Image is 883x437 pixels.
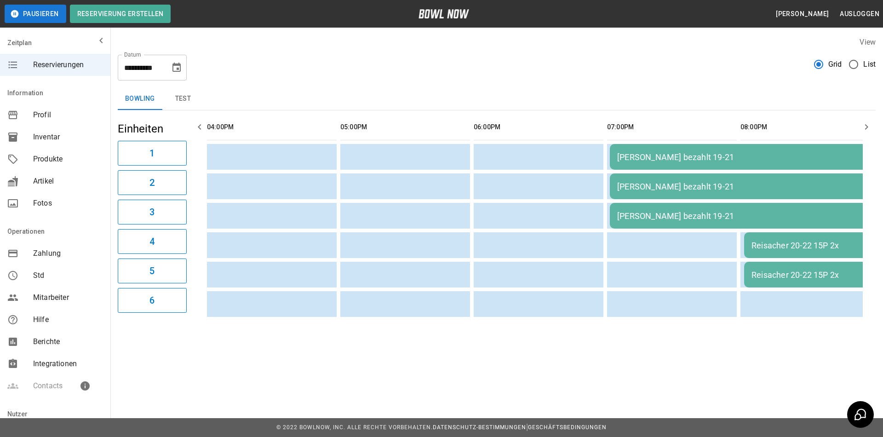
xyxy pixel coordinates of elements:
h6: 6 [149,293,155,308]
button: 2 [118,170,187,195]
th: 05:00PM [340,114,470,140]
span: © 2022 BowlNow, Inc. Alle Rechte vorbehalten. [276,424,433,431]
h6: 3 [149,205,155,219]
a: Datenschutz-Bestimmungen [433,424,526,431]
span: Zahlung [33,248,103,259]
div: [PERSON_NAME] bezahlt 19-21 [617,211,867,221]
span: Profil [33,109,103,121]
h5: Einheiten [118,121,187,136]
span: Inventar [33,132,103,143]
div: [PERSON_NAME] bezahlt 19-21 [617,182,867,191]
span: Artikel [33,176,103,187]
button: 3 [118,200,187,224]
span: Std [33,270,103,281]
button: 6 [118,288,187,313]
span: Berichte [33,336,103,347]
img: logo [419,9,469,18]
button: test [162,88,204,110]
div: inventory tabs [118,88,876,110]
h6: 4 [149,234,155,249]
h6: 1 [149,146,155,161]
button: 4 [118,229,187,254]
div: [PERSON_NAME] bezahlt 19-21 [617,152,867,162]
button: 5 [118,259,187,283]
button: Reservierung erstellen [70,5,171,23]
th: 07:00PM [607,114,737,140]
span: List [863,59,876,70]
button: Pausieren [5,5,66,23]
span: Hilfe [33,314,103,325]
h6: 2 [149,175,155,190]
a: Geschäftsbedingungen [528,424,607,431]
button: Choose date, selected date is 26. Sep. 2025 [167,58,186,77]
h6: 5 [149,264,155,278]
span: Fotos [33,198,103,209]
th: 04:00PM [207,114,337,140]
button: [PERSON_NAME] [772,6,832,23]
span: Reservierungen [33,59,103,70]
span: Mitarbeiter [33,292,103,303]
span: Grid [828,59,842,70]
button: Ausloggen [836,6,883,23]
th: 06:00PM [474,114,603,140]
label: View [860,38,876,46]
span: Integrationen [33,358,103,369]
button: Bowling [118,88,162,110]
span: Produkte [33,154,103,165]
button: 1 [118,141,187,166]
